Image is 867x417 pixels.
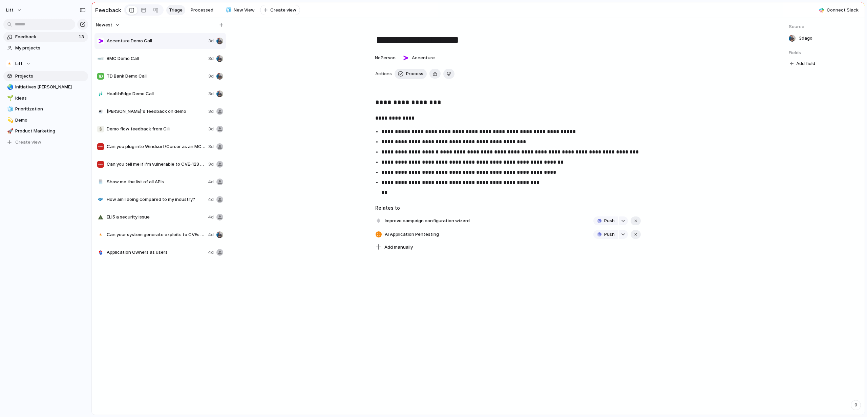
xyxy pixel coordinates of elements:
span: Accenture Demo Call [107,38,206,44]
button: NoPerson [373,53,397,63]
a: 🧊New View [222,5,257,15]
span: Connect Slack [827,7,859,14]
span: Add field [796,60,815,67]
span: Process [406,70,423,77]
a: 🌏Initiatives [PERSON_NAME] [3,82,88,92]
button: Delete [443,69,454,79]
span: Push [604,217,615,224]
span: Application Owners as users [107,249,205,256]
span: Processed [191,7,213,14]
span: Product Marketing [15,128,86,134]
span: Ideas [15,95,86,102]
button: Create view [3,137,88,147]
span: Triage [169,7,183,14]
a: Feedback13 [3,32,88,42]
span: 3d [208,143,214,150]
button: Litt [3,59,88,69]
span: Initiatives [PERSON_NAME] [15,84,86,90]
span: TD Bank Demo Call [107,73,206,80]
span: 3d [208,161,214,168]
button: Connect Slack [817,5,861,15]
span: How am I doing compared to my industry? [107,196,205,203]
span: HealthEdge Demo Call [107,90,206,97]
span: 4d [208,214,214,221]
a: 💫Demo [3,115,88,125]
h2: Feedback [95,6,121,14]
span: Prioritization [15,106,86,112]
span: New View [234,7,255,14]
span: Feedback [15,34,77,40]
span: Can you tell me if i'm vulnerable to CVE-123 that is in the news? [107,161,206,168]
span: 3d [208,126,214,132]
button: 🧊 [225,7,231,14]
span: Actions [375,70,392,77]
span: 4d [208,249,214,256]
span: Push [604,231,615,238]
span: Newest [96,22,112,28]
span: Can your system generate exploits to CVEs without pocs? [107,231,205,238]
span: 3d [208,55,214,62]
a: Processed [188,5,216,15]
div: 🚀 [7,127,12,135]
span: 3d [208,108,214,115]
a: Triage [166,5,185,15]
span: Fields [789,49,859,56]
button: 🚀 [6,128,13,134]
span: 3d [208,90,214,97]
span: Projects [15,73,86,80]
span: Litt [15,60,23,67]
span: Create view [270,7,296,14]
a: 🧊Prioritization [3,104,88,114]
span: Can you plug into Windsurf/Cursor as an MCP? [107,143,206,150]
button: 🌱 [6,95,13,102]
a: 🌱Ideas [3,93,88,103]
div: 💫 [7,116,12,124]
span: Litt [6,7,14,14]
div: 🌱 [7,94,12,102]
div: 🧊 [226,6,230,14]
div: 🌏 [7,83,12,91]
button: Process [395,69,427,79]
button: Litt [3,5,25,16]
span: Demo flow feedback from Gili [107,126,206,132]
button: 🌏 [6,84,13,90]
span: AI Application Pentesting [383,230,441,239]
button: 💫 [6,117,13,124]
button: Create view [260,5,300,16]
span: Accenture [412,55,435,61]
span: Add manually [384,244,413,251]
button: 🧊 [6,106,13,112]
span: 3d [208,38,214,44]
a: Projects [3,71,88,81]
span: ELI5 a security issue [107,214,205,221]
button: Push [593,216,618,225]
span: No Person [375,55,396,60]
a: 🚀Product Marketing [3,126,88,136]
span: Source [789,23,859,30]
button: Add field [789,59,816,68]
h3: Relates to [375,204,641,211]
button: Push [593,230,618,239]
span: 13 [79,34,85,40]
span: 4d [208,196,214,203]
span: 4d [208,179,214,185]
span: 4d [208,231,214,238]
button: Newest [95,21,121,29]
span: Show me the list of all APIs [107,179,205,185]
span: BMC Demo Call [107,55,206,62]
a: My projects [3,43,88,53]
button: Accenture [400,53,437,63]
button: Add manually [373,243,416,252]
span: Demo [15,117,86,124]
div: 🧊 [7,105,12,113]
span: 3d ago [799,35,812,42]
span: Improve campaign configuration wizard [383,216,472,226]
span: [PERSON_NAME]'s feedback on demo [107,108,206,115]
span: Create view [15,139,41,146]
